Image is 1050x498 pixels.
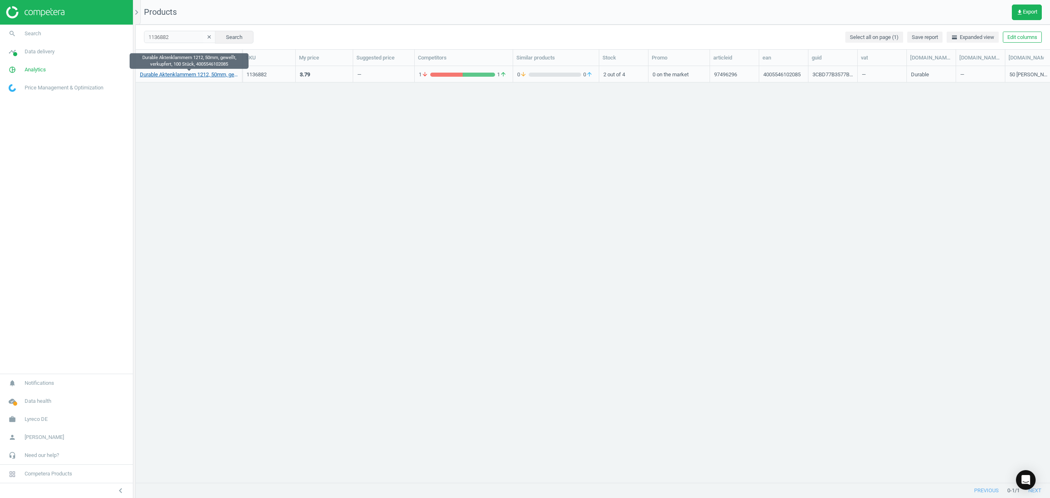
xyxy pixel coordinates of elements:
[911,71,929,81] div: Durable
[951,34,994,41] span: Expanded view
[144,31,216,43] input: SKU/Title search
[246,54,292,62] div: SKU
[912,34,938,41] span: Save report
[500,71,507,78] i: arrow_upward
[1020,483,1050,498] button: next
[947,32,999,43] button: horizontal_splitExpanded view
[495,71,509,78] span: 1
[520,71,527,78] i: arrow_downward
[813,71,853,81] div: 3CBD77B3577BB4E1E06365033D0A4677
[1003,32,1042,43] button: Edit columns
[132,7,142,17] i: chevron_right
[422,71,428,78] i: arrow_downward
[5,411,20,427] i: work
[144,7,177,17] span: Products
[25,379,54,387] span: Notifications
[960,67,1001,81] div: —
[247,71,291,78] div: 1136882
[136,66,1050,474] div: grid
[5,429,20,445] i: person
[25,416,48,423] span: Lyreco DE
[1016,470,1036,490] div: Open Intercom Messenger
[25,452,59,459] span: Need our help?
[951,34,958,41] i: horizontal_split
[603,67,644,81] div: 2 out of 4
[5,26,20,41] i: search
[653,67,705,81] div: 0 on the market
[9,84,16,92] img: wGWNvw8QSZomAAAAABJRU5ErkJggg==
[959,54,1002,62] div: [DOMAIN_NAME](delivery)
[5,62,20,78] i: pie_chart_outlined
[203,32,215,43] button: clear
[1016,9,1023,16] i: get_app
[603,54,645,62] div: Stock
[25,84,103,91] span: Price Management & Optimization
[25,48,55,55] span: Data delivery
[25,66,46,73] span: Analytics
[1007,487,1015,494] span: 0 - 1
[762,54,805,62] div: ean
[6,6,64,18] img: ajHJNr6hYgQAAAAASUVORK5CYII=
[5,44,20,59] i: timeline
[1015,487,1020,494] span: / 1
[356,54,411,62] div: Suggested price
[25,30,41,37] span: Search
[861,54,903,62] div: vat
[713,54,756,62] div: articleid
[714,71,737,81] div: 97496296
[845,32,903,43] button: Select all on page (1)
[206,34,212,40] i: clear
[25,434,64,441] span: [PERSON_NAME]
[419,71,430,78] span: 1
[130,53,249,69] div: Durable Aktenklammern 1212, 50mm, gewellt, verkupfert, 100 Stück, 4005546102085
[516,54,596,62] div: Similar products
[5,393,20,409] i: cloud_done
[966,483,1007,498] button: previous
[581,71,595,78] span: 0
[850,34,899,41] span: Select all on page (1)
[299,54,349,62] div: My price
[862,67,902,81] div: —
[907,32,943,43] button: Save report
[215,31,253,43] button: Search
[910,54,952,62] div: [DOMAIN_NAME](brand)
[357,71,361,81] div: —
[812,54,854,62] div: guid
[1016,9,1037,16] span: Export
[5,375,20,391] i: notifications
[25,470,72,477] span: Competera Products
[1012,5,1042,20] button: get_appExport
[763,71,801,81] div: 4005546102085
[300,71,310,78] div: 3.79
[1009,71,1050,81] div: 50 [PERSON_NAME], gewellte Aktenklammer Besonders [PERSON_NAME] Ausführung für festes Zusammenhal...
[652,54,706,62] div: Promo
[586,71,593,78] i: arrow_upward
[110,485,131,496] button: chevron_left
[116,486,126,496] i: chevron_left
[140,71,238,78] a: Durable Aktenklammern 1212, 50mm, gewellt, verkupfert, 100 Stück, 4005546102085
[25,397,51,405] span: Data health
[418,54,509,62] div: Competitors
[5,448,20,463] i: headset_mic
[517,71,529,78] span: 0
